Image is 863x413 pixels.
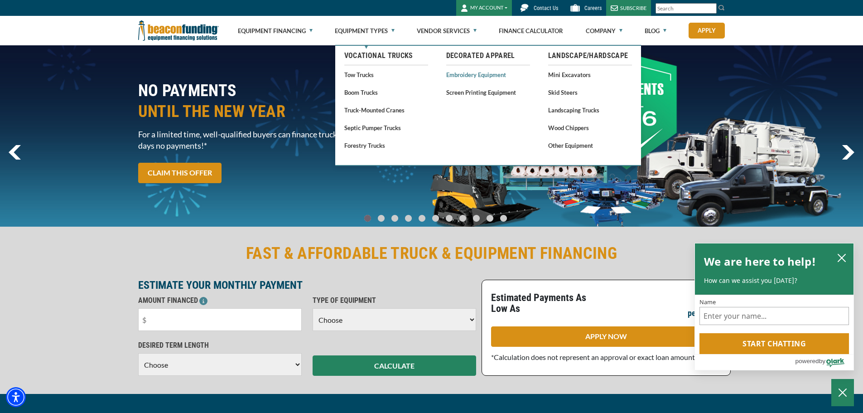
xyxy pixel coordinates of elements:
a: Decorated Apparel [446,50,530,61]
input: $ [138,308,302,331]
p: DESIRED TERM LENGTH [138,340,302,351]
a: Go To Slide 10 [498,214,509,222]
a: APPLY NOW [491,326,721,347]
a: Septic Pumper Trucks [344,122,428,133]
a: Clear search text [707,5,714,12]
p: per month [688,308,721,319]
a: Tow Trucks [344,69,428,80]
a: Truck-Mounted Cranes [344,104,428,116]
a: Go To Slide 5 [430,214,441,222]
a: previous [9,145,21,160]
a: Mini Excavators [548,69,632,80]
a: Go To Slide 4 [416,214,427,222]
a: next [842,145,854,160]
p: Estimated Payments As Low As [491,292,601,314]
h2: We are here to help! [704,253,816,271]
input: Name [699,307,849,325]
a: Go To Slide 9 [484,214,495,222]
a: Forestry Trucks [344,140,428,151]
p: How can we assist you [DATE]? [704,276,844,285]
a: Go To Slide 2 [389,214,400,222]
span: powered [795,355,819,367]
p: ESTIMATE YOUR MONTHLY PAYMENT [138,280,476,291]
a: Embroidery Equipment [446,69,530,80]
h2: NO PAYMENTS [138,80,426,122]
a: Go To Slide 3 [403,214,414,222]
a: Company [586,16,622,45]
a: Go To Slide 0 [362,214,373,222]
a: Go To Slide 6 [444,214,454,222]
a: Go To Slide 1 [376,214,386,222]
input: Search [656,3,717,14]
a: Wood Chippers [548,122,632,133]
img: Search [718,4,725,11]
a: Go To Slide 8 [471,214,482,222]
a: Landscape/Hardscape [548,50,632,61]
a: Equipment Financing [238,16,313,45]
label: Name [699,299,849,305]
a: Vocational Trucks [344,50,428,61]
span: by [819,355,825,367]
div: olark chatbox [694,243,854,371]
span: *Calculation does not represent an approval or exact loan amount. [491,353,696,361]
img: Right Navigator [842,145,854,160]
a: Equipment Types [335,16,395,45]
img: Beacon Funding Corporation logo [138,16,219,45]
h2: FAST & AFFORDABLE TRUCK & EQUIPMENT FINANCING [138,243,725,264]
button: CALCULATE [313,355,476,376]
a: CLAIM THIS OFFER [138,163,222,183]
button: Start chatting [699,333,849,354]
span: Careers [584,5,602,11]
span: Contact Us [534,5,558,11]
a: Other Equipment [548,140,632,151]
button: Close Chatbox [831,379,854,406]
a: Go To Slide 7 [457,214,468,222]
p: AMOUNT FINANCED [138,295,302,306]
a: Blog [645,16,666,45]
a: Powered by Olark - open in a new tab [795,355,853,370]
a: Finance Calculator [499,16,563,45]
a: Landscaping Trucks [548,104,632,116]
a: Vendor Services [417,16,477,45]
a: Apply [689,23,725,39]
a: Skid Steers [548,87,632,98]
p: TYPE OF EQUIPMENT [313,295,476,306]
a: Screen Printing Equipment [446,87,530,98]
a: Boom Trucks [344,87,428,98]
span: For a limited time, well-qualified buyers can finance trucks and equipment with 90-days no paymen... [138,129,426,151]
div: Accessibility Menu [6,387,26,407]
span: UNTIL THE NEW YEAR [138,101,426,122]
img: Left Navigator [9,145,21,160]
button: close chatbox [834,251,849,264]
